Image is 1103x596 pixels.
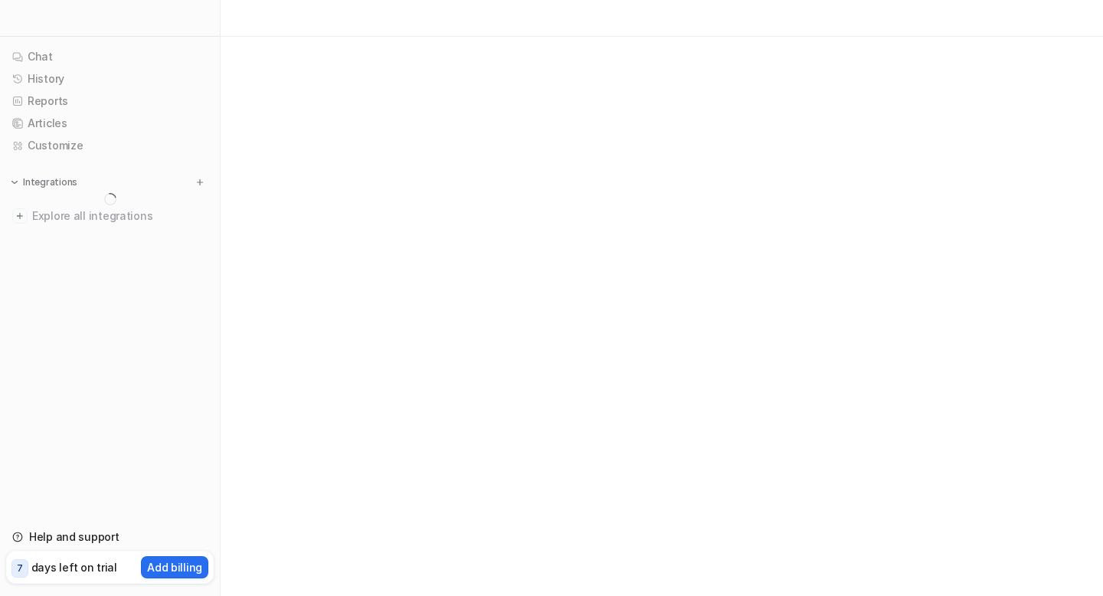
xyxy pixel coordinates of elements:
[147,559,202,575] p: Add billing
[6,175,82,190] button: Integrations
[6,526,214,548] a: Help and support
[6,113,214,134] a: Articles
[195,177,205,188] img: menu_add.svg
[6,46,214,67] a: Chat
[6,205,214,227] a: Explore all integrations
[141,556,208,578] button: Add billing
[23,176,77,188] p: Integrations
[12,208,28,224] img: explore all integrations
[9,177,20,188] img: expand menu
[32,204,208,228] span: Explore all integrations
[17,562,23,575] p: 7
[6,68,214,90] a: History
[31,559,117,575] p: days left on trial
[6,135,214,156] a: Customize
[6,90,214,112] a: Reports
